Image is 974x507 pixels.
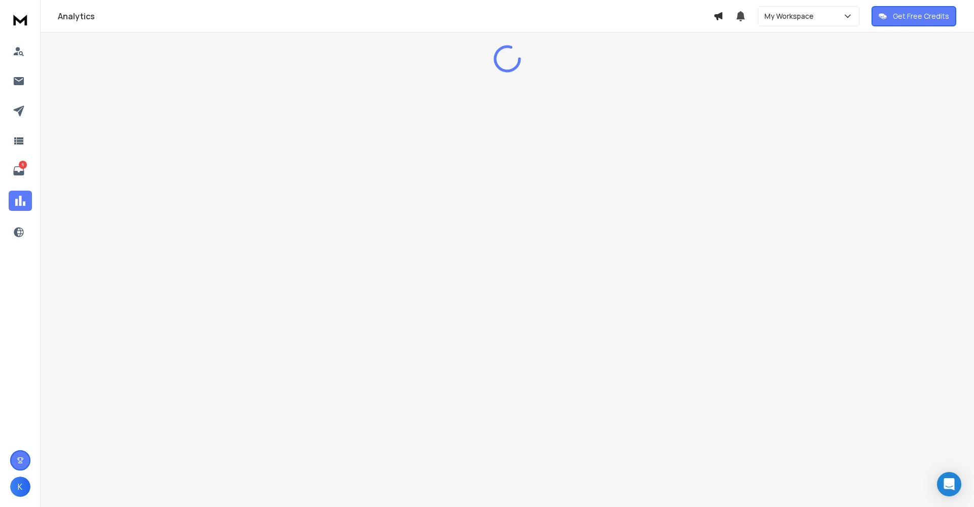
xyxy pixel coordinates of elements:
p: Get Free Credits [893,11,949,21]
h1: Analytics [58,10,713,22]
div: Open Intercom Messenger [937,472,961,496]
img: logo [10,10,30,29]
button: Get Free Credits [872,6,956,26]
p: My Workspace [764,11,818,21]
button: K [10,477,30,497]
a: 6 [9,161,29,181]
p: 6 [19,161,27,169]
